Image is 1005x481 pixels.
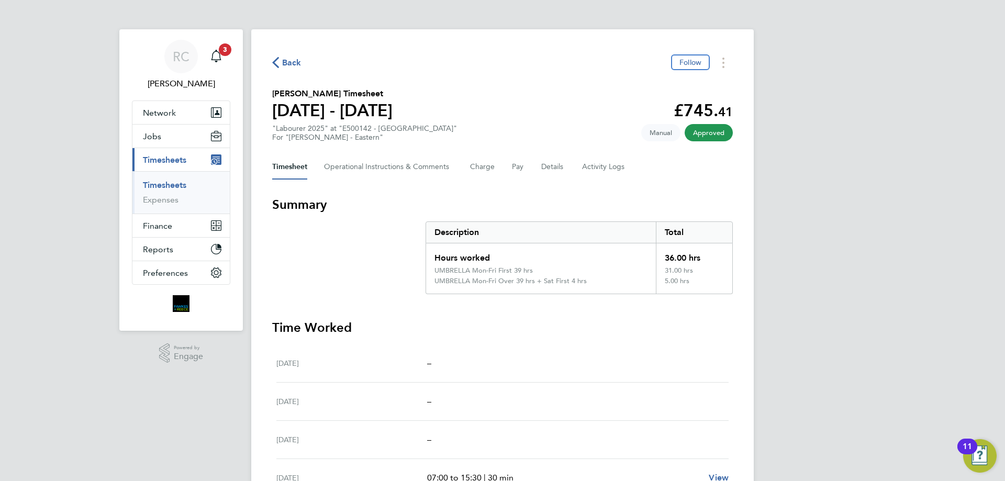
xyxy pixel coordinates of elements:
div: [DATE] [276,395,427,408]
div: UMBRELLA Mon-Fri First 39 hrs [434,266,533,275]
div: UMBRELLA Mon-Fri Over 39 hrs + Sat First 4 hrs [434,277,587,285]
div: 11 [963,446,972,460]
div: 5.00 hrs [656,277,732,294]
nav: Main navigation [119,29,243,331]
button: Preferences [132,261,230,284]
span: Network [143,108,176,118]
button: Open Resource Center, 11 new notifications [963,439,997,473]
div: [DATE] [276,433,427,446]
div: Hours worked [426,243,656,266]
h3: Summary [272,196,733,213]
a: Timesheets [143,180,186,190]
h1: [DATE] - [DATE] [272,100,393,121]
span: This timesheet was manually created. [641,124,680,141]
h2: [PERSON_NAME] Timesheet [272,87,393,100]
div: 31.00 hrs [656,266,732,277]
button: Back [272,56,301,69]
button: Pay [512,154,524,180]
h3: Time Worked [272,319,733,336]
img: bromak-logo-retina.png [173,295,189,312]
div: Summary [426,221,733,294]
span: Back [282,57,301,69]
a: Go to home page [132,295,230,312]
span: – [427,434,431,444]
button: Charge [470,154,495,180]
span: Engage [174,352,203,361]
button: Timesheet [272,154,307,180]
div: Total [656,222,732,243]
span: Follow [679,58,701,67]
button: Timesheets [132,148,230,171]
div: Timesheets [132,171,230,214]
div: 36.00 hrs [656,243,732,266]
a: 3 [206,40,227,73]
span: Preferences [143,268,188,278]
div: [DATE] [276,357,427,370]
button: Network [132,101,230,124]
button: Timesheets Menu [714,54,733,71]
a: Expenses [143,195,178,205]
button: Operational Instructions & Comments [324,154,453,180]
div: "Labourer 2025" at "E500142 - [GEOGRAPHIC_DATA]" [272,124,457,142]
app-decimal: £745. [674,100,733,120]
div: For "[PERSON_NAME] - Eastern" [272,133,457,142]
button: Reports [132,238,230,261]
span: Finance [143,221,172,231]
div: Description [426,222,656,243]
span: – [427,396,431,406]
span: RC [173,50,189,63]
span: 41 [718,104,733,119]
span: Roselyn Coelho [132,77,230,90]
span: This timesheet has been approved. [685,124,733,141]
span: Reports [143,244,173,254]
button: Jobs [132,125,230,148]
span: – [427,358,431,368]
span: 3 [219,43,231,56]
a: RC[PERSON_NAME] [132,40,230,90]
button: Follow [671,54,710,70]
span: Timesheets [143,155,186,165]
button: Activity Logs [582,154,626,180]
button: Finance [132,214,230,237]
span: Jobs [143,131,161,141]
a: Powered byEngage [159,343,204,363]
span: Powered by [174,343,203,352]
button: Details [541,154,565,180]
